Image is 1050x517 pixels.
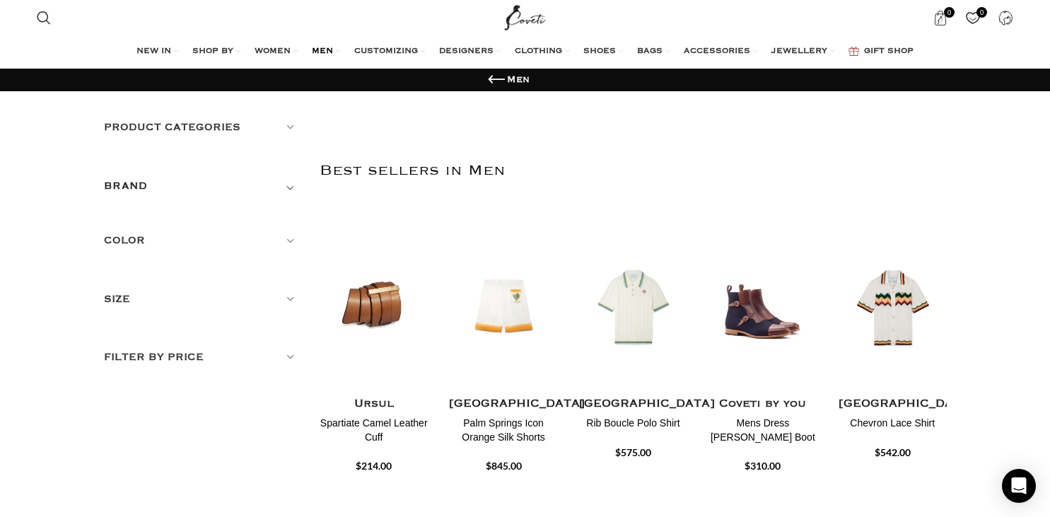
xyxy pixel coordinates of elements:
span: 0 [944,7,955,18]
a: Site logo [501,11,549,23]
h5: Color [104,233,299,248]
a: Coveti by you Mens Dress [PERSON_NAME] Boot $310.00 [708,392,817,475]
img: 029322a2-baea-4063-898d-83bb08c233cc-B.jpg [708,222,817,392]
div: 1 / 11 [320,222,428,475]
span: NEW IN [136,46,171,57]
img: Casablanca-Chevron-Lace-Shirt.jpg [839,222,947,392]
span: 0 [976,7,987,18]
div: 5 / 11 [839,222,947,460]
a: Ursul Spartiate Camel Leather Cuff $214.00 [320,392,428,475]
img: Casablanca-Palm-Springs-Icon-Orange-Silk-Shorts.jpg [449,222,557,392]
span: $214.00 [356,460,392,472]
a: JEWELLERY [771,37,834,66]
h4: [GEOGRAPHIC_DATA] [839,395,947,413]
span: SHOES [583,46,616,57]
img: GiftBag [848,47,859,56]
span: SHOP BY [192,46,233,57]
h4: Palm Springs Icon Orange Silk Shorts [449,417,557,444]
a: 0 [959,4,988,32]
span: GIFT SHOP [864,46,914,57]
h4: Coveti by you [708,395,817,413]
div: My Wishlist [959,4,988,32]
h5: Size [104,291,299,307]
a: [GEOGRAPHIC_DATA] Chevron Lace Shirt $542.00 [839,392,947,460]
span: MEN [312,46,333,57]
a: 0 [926,4,955,32]
a: BAGS [637,37,670,66]
img: ursul-21_on38ft.jpg [320,222,428,392]
div: Open Intercom Messenger [1002,469,1036,503]
a: CUSTOMIZING [354,37,425,66]
h4: Ursul [320,395,428,413]
span: ACCESSORIES [684,46,750,57]
a: DESIGNERS [439,37,501,66]
h4: Chevron Lace Shirt [839,417,947,431]
a: SHOES [583,37,623,66]
span: $542.00 [875,446,911,458]
a: GIFT SHOP [848,37,914,66]
span: $845.00 [486,460,522,472]
span: $310.00 [745,460,781,472]
div: Main navigation [30,37,1020,66]
a: Search [30,4,58,32]
a: NEW IN [136,37,178,66]
h5: Product categories [104,120,299,135]
h1: Men [507,74,530,86]
img: Casablanca-Rib-Boucle-Polo-Shirt.jpg [579,222,687,392]
h5: BRAND [104,178,148,194]
div: 3 / 11 [579,222,687,460]
h4: Mens Dress [PERSON_NAME] Boot [708,417,817,444]
a: WOMEN [255,37,298,66]
div: 2 / 11 [449,222,557,475]
h4: Rib Boucle Polo Shirt [579,417,687,431]
div: Toggle filter [104,178,299,203]
a: ACCESSORIES [684,37,757,66]
span: JEWELLERY [771,46,827,57]
h4: [GEOGRAPHIC_DATA] [449,395,557,413]
a: CLOTHING [515,37,569,66]
h4: [GEOGRAPHIC_DATA] [579,395,687,413]
a: [GEOGRAPHIC_DATA] Palm Springs Icon Orange Silk Shorts $845.00 [449,392,557,475]
span: DESIGNERS [439,46,494,57]
h2: Best sellers in Men [320,134,947,208]
span: BAGS [637,46,663,57]
a: [GEOGRAPHIC_DATA] Rib Boucle Polo Shirt $575.00 [579,392,687,460]
h5: Filter by price [104,349,299,365]
span: CLOTHING [515,46,562,57]
a: SHOP BY [192,37,240,66]
span: WOMEN [255,46,291,57]
span: CUSTOMIZING [354,46,418,57]
a: Go back [486,69,507,91]
a: MEN [312,37,340,66]
div: 4 / 11 [708,222,817,475]
h4: Spartiate Camel Leather Cuff [320,417,428,444]
span: $575.00 [615,446,651,458]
